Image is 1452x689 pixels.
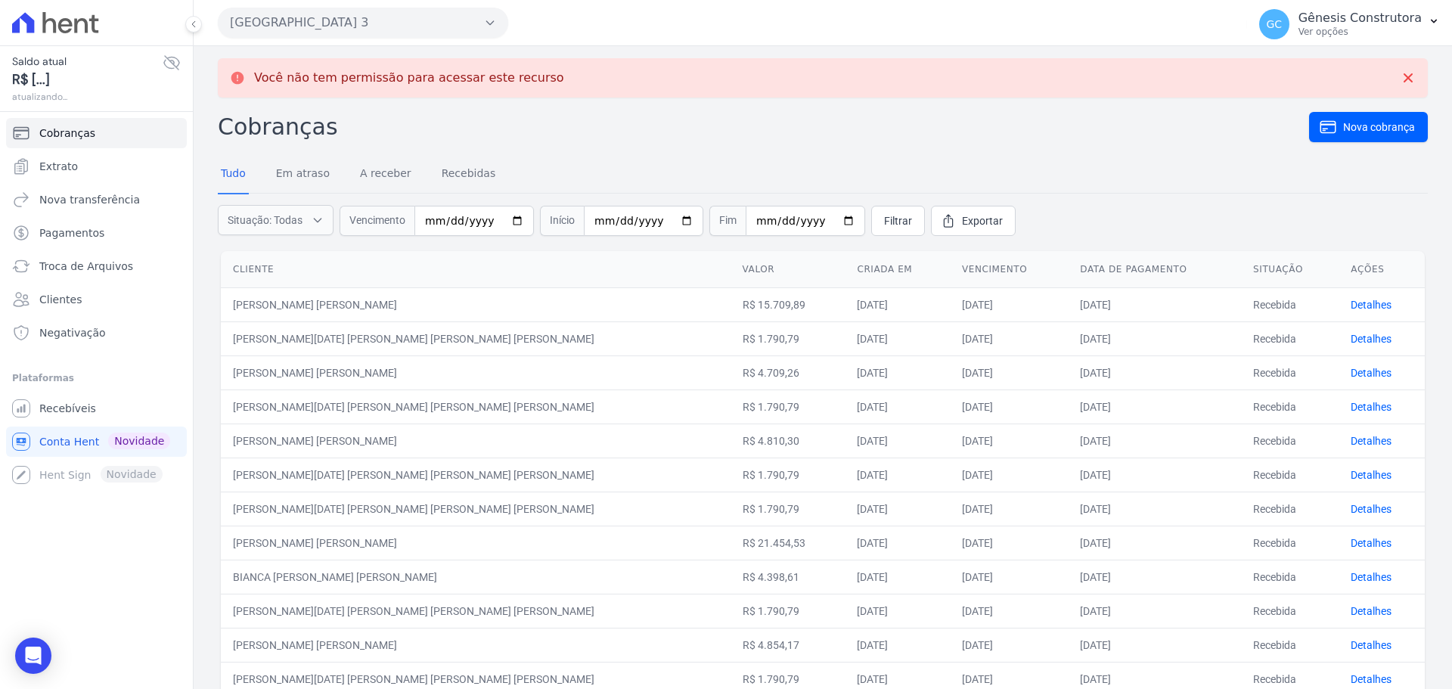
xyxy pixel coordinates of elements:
[931,206,1016,236] a: Exportar
[221,251,731,288] th: Cliente
[950,251,1068,288] th: Vencimento
[6,393,187,424] a: Recebíveis
[6,218,187,248] a: Pagamentos
[218,8,508,38] button: [GEOGRAPHIC_DATA] 3
[845,355,949,390] td: [DATE]
[1241,424,1339,458] td: Recebida
[845,526,949,560] td: [DATE]
[1068,424,1241,458] td: [DATE]
[12,54,163,70] span: Saldo atual
[39,126,95,141] span: Cobranças
[1068,492,1241,526] td: [DATE]
[12,90,163,104] span: atualizando...
[340,206,414,236] span: Vencimento
[228,213,302,228] span: Situação: Todas
[731,251,845,288] th: Valor
[39,434,99,449] span: Conta Hent
[357,155,414,194] a: A receber
[1351,435,1391,447] a: Detalhes
[1351,401,1391,413] a: Detalhes
[1351,571,1391,583] a: Detalhes
[1068,321,1241,355] td: [DATE]
[731,594,845,628] td: R$ 1.790,79
[273,155,333,194] a: Em atraso
[731,424,845,458] td: R$ 4.810,30
[218,110,1309,144] h2: Cobranças
[731,355,845,390] td: R$ 4.709,26
[439,155,499,194] a: Recebidas
[1309,112,1428,142] a: Nova cobrança
[221,560,731,594] td: BIANCA [PERSON_NAME] [PERSON_NAME]
[731,390,845,424] td: R$ 1.790,79
[6,251,187,281] a: Troca de Arquivos
[221,492,731,526] td: [PERSON_NAME][DATE] [PERSON_NAME] [PERSON_NAME] [PERSON_NAME]
[1068,287,1241,321] td: [DATE]
[845,492,949,526] td: [DATE]
[1068,251,1241,288] th: Data de pagamento
[950,594,1068,628] td: [DATE]
[950,424,1068,458] td: [DATE]
[1241,287,1339,321] td: Recebida
[1068,560,1241,594] td: [DATE]
[218,205,334,235] button: Situação: Todas
[962,213,1003,228] span: Exportar
[6,151,187,182] a: Extrato
[1343,119,1415,135] span: Nova cobrança
[221,321,731,355] td: [PERSON_NAME][DATE] [PERSON_NAME] [PERSON_NAME] [PERSON_NAME]
[1351,673,1391,685] a: Detalhes
[39,225,104,241] span: Pagamentos
[1351,299,1391,311] a: Detalhes
[1241,251,1339,288] th: Situação
[1068,594,1241,628] td: [DATE]
[950,458,1068,492] td: [DATE]
[221,390,731,424] td: [PERSON_NAME][DATE] [PERSON_NAME] [PERSON_NAME] [PERSON_NAME]
[1241,594,1339,628] td: Recebida
[845,251,949,288] th: Criada em
[1241,458,1339,492] td: Recebida
[540,206,584,236] span: Início
[1241,526,1339,560] td: Recebida
[731,287,845,321] td: R$ 15.709,89
[15,638,51,674] div: Open Intercom Messenger
[39,259,133,274] span: Troca de Arquivos
[108,433,170,449] span: Novidade
[1241,492,1339,526] td: Recebida
[39,292,82,307] span: Clientes
[39,159,78,174] span: Extrato
[1298,26,1422,38] p: Ver opções
[1266,19,1282,29] span: GC
[1351,605,1391,617] a: Detalhes
[709,206,746,236] span: Fim
[12,70,163,90] span: R$ [...]
[731,628,845,662] td: R$ 4.854,17
[218,155,249,194] a: Tudo
[1241,560,1339,594] td: Recebida
[221,424,731,458] td: [PERSON_NAME] [PERSON_NAME]
[221,287,731,321] td: [PERSON_NAME] [PERSON_NAME]
[731,526,845,560] td: R$ 21.454,53
[221,594,731,628] td: [PERSON_NAME][DATE] [PERSON_NAME] [PERSON_NAME] [PERSON_NAME]
[221,458,731,492] td: [PERSON_NAME][DATE] [PERSON_NAME] [PERSON_NAME] [PERSON_NAME]
[39,325,106,340] span: Negativação
[1339,251,1425,288] th: Ações
[950,628,1068,662] td: [DATE]
[871,206,925,236] a: Filtrar
[1351,537,1391,549] a: Detalhes
[1068,355,1241,390] td: [DATE]
[1241,390,1339,424] td: Recebida
[950,287,1068,321] td: [DATE]
[221,628,731,662] td: [PERSON_NAME] [PERSON_NAME]
[950,390,1068,424] td: [DATE]
[845,458,949,492] td: [DATE]
[1068,390,1241,424] td: [DATE]
[1298,11,1422,26] p: Gênesis Construtora
[1351,503,1391,515] a: Detalhes
[950,560,1068,594] td: [DATE]
[1241,355,1339,390] td: Recebida
[39,401,96,416] span: Recebíveis
[6,185,187,215] a: Nova transferência
[6,318,187,348] a: Negativação
[1241,321,1339,355] td: Recebida
[845,560,949,594] td: [DATE]
[845,390,949,424] td: [DATE]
